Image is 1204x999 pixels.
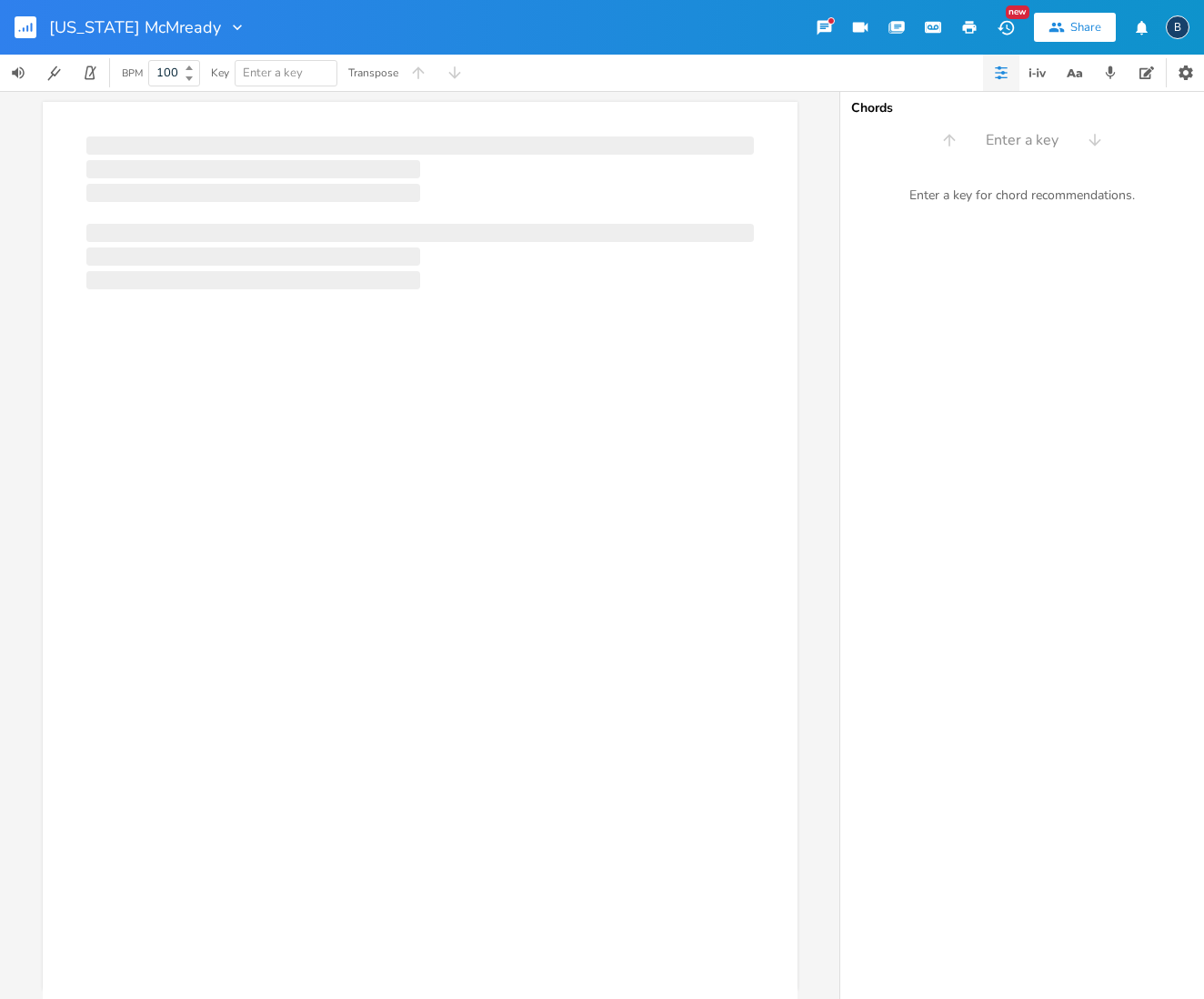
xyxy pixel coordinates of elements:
[986,130,1059,151] span: Enter a key
[988,11,1024,44] button: New
[1034,13,1116,42] button: Share
[840,177,1204,215] div: Enter a key for chord recommendations.
[1166,15,1189,39] div: boywells
[851,102,1193,115] div: Chords
[243,65,303,81] span: Enter a key
[211,67,229,78] div: Key
[49,19,221,35] span: [US_STATE] McMready
[1166,6,1189,48] button: B
[1006,5,1029,19] div: New
[348,67,398,78] div: Transpose
[122,68,143,78] div: BPM
[1070,19,1101,35] div: Share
